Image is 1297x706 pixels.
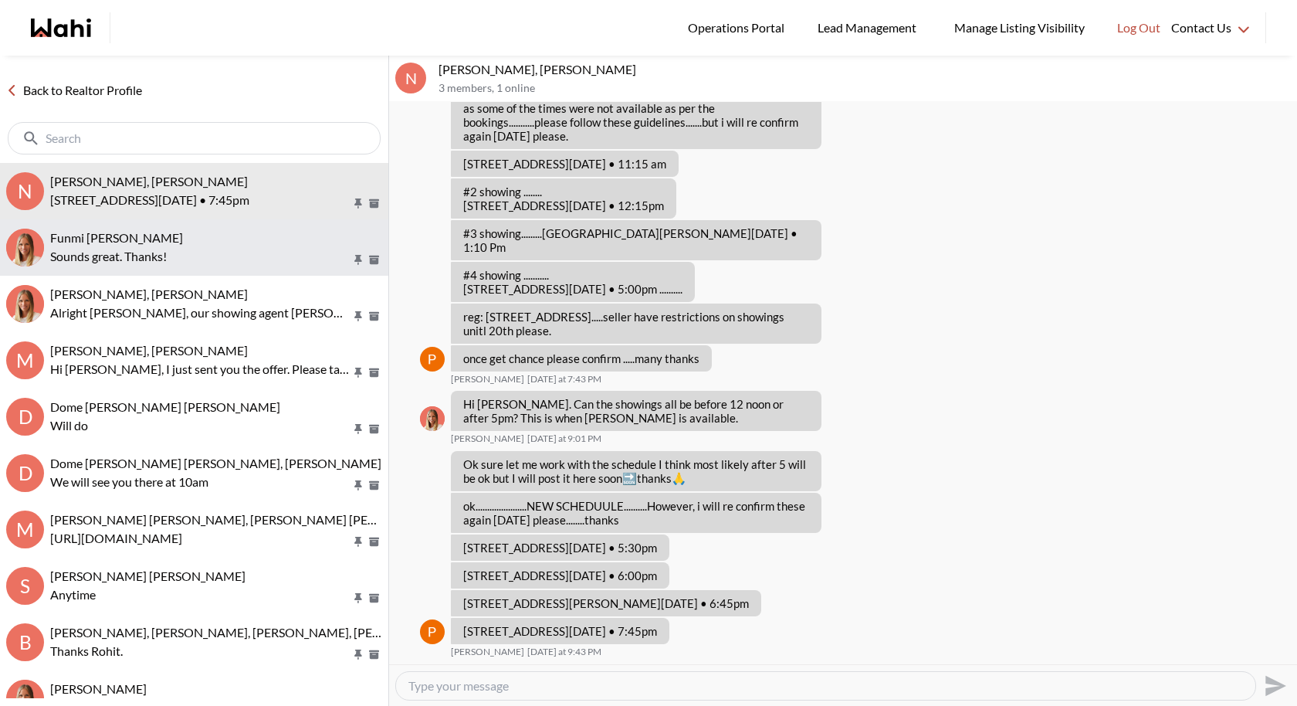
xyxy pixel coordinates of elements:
[31,19,91,37] a: Wahi homepage
[527,433,601,445] time: 2025-08-10T01:01:39.005Z
[451,646,524,658] span: [PERSON_NAME]
[6,511,44,548] div: M
[463,541,657,555] p: [STREET_ADDRESS][DATE] • 5:30pm
[6,341,44,379] div: M
[50,230,183,245] span: Funmi [PERSON_NAME]
[622,471,637,485] span: 🔜
[50,191,351,209] p: [STREET_ADDRESS][DATE] • 7:45pm
[366,310,382,323] button: Archive
[50,343,248,358] span: [PERSON_NAME], [PERSON_NAME]
[950,18,1089,38] span: Manage Listing Visibility
[366,479,382,492] button: Archive
[6,567,44,605] div: S
[50,681,147,696] span: [PERSON_NAME]
[50,399,280,414] span: Dome [PERSON_NAME] [PERSON_NAME]
[463,226,809,254] p: #3 showing.........[GEOGRAPHIC_DATA][PERSON_NAME][DATE] • 1:10 Pm
[463,569,657,582] p: [STREET_ADDRESS][DATE] • 6:00pm
[46,131,346,146] input: Search
[50,473,351,491] p: We will see you there at 10am
[395,63,426,93] div: N
[50,416,351,435] p: Will do
[439,62,1291,77] p: [PERSON_NAME], [PERSON_NAME]
[6,398,44,436] div: D
[463,310,809,338] p: reg: [STREET_ADDRESS].....seller have restrictions on showings unitl 20th please.
[672,471,686,485] span: 🙏
[50,247,351,266] p: Sounds great. Thanks!
[351,197,365,210] button: Pin
[50,287,248,301] span: [PERSON_NAME], [PERSON_NAME]
[50,625,450,640] span: [PERSON_NAME], [PERSON_NAME], [PERSON_NAME], [PERSON_NAME]
[6,454,44,492] div: D
[351,479,365,492] button: Pin
[1256,668,1291,703] button: Send
[351,423,365,436] button: Pin
[463,185,664,212] p: #2 showing ........ [STREET_ADDRESS][DATE] • 12:15pm
[351,366,365,379] button: Pin
[527,646,601,658] time: 2025-08-10T01:43:29.625Z
[6,623,44,661] div: B
[366,253,382,266] button: Archive
[463,351,699,365] p: once get chance please confirm .....many thanks
[420,406,445,431] img: M
[463,157,666,171] p: [STREET_ADDRESS][DATE] • 11:15 am
[366,366,382,379] button: Archive
[6,285,44,323] img: N
[6,172,44,210] div: N
[420,347,445,372] img: P
[351,592,365,605] button: Pin
[50,586,351,604] p: Anytime
[366,423,382,436] button: Archive
[688,18,790,38] span: Operations Portal
[50,456,381,470] span: Dome [PERSON_NAME] [PERSON_NAME], [PERSON_NAME]
[463,101,809,143] p: as some of the times were not available as per the bookings...........please follow these guideli...
[366,197,382,210] button: Archive
[50,569,246,583] span: [PERSON_NAME] [PERSON_NAME]
[50,529,351,548] p: [URL][DOMAIN_NAME]
[6,285,44,323] div: Nitesh Goyal, Michelle
[351,253,365,266] button: Pin
[50,360,351,378] p: Hi [PERSON_NAME], I just sent you the offer. Please take a moment to review and sign it at your e...
[366,648,382,661] button: Archive
[451,433,524,445] span: [PERSON_NAME]
[50,512,445,527] span: [PERSON_NAME] [PERSON_NAME], [PERSON_NAME] [PERSON_NAME]
[6,229,44,266] img: F
[439,82,1291,95] p: 3 members , 1 online
[351,535,365,548] button: Pin
[50,304,351,322] p: Alright [PERSON_NAME], our showing agent [PERSON_NAME] will be able to take you out [DATE] mornin...
[463,499,809,527] p: ok......................NEW SCHEDUULE..........However, i will re confirm these again [DATE] plea...
[420,619,445,644] div: Paul Sharma
[50,174,248,188] span: [PERSON_NAME], [PERSON_NAME]
[420,347,445,372] div: Paul Sharma
[50,642,351,660] p: Thanks Rohit.
[463,268,682,296] p: #4 showing ........... [STREET_ADDRESS][DATE] • 5:00pm ..........
[420,619,445,644] img: P
[451,373,524,385] span: [PERSON_NAME]
[463,397,809,425] p: Hi [PERSON_NAME]. Can the showings all be before 12 noon or after 5pm? This is when [PERSON_NAME]...
[420,406,445,431] div: Michelle Ryckman
[366,592,382,605] button: Archive
[463,624,657,638] p: [STREET_ADDRESS][DATE] • 7:45pm
[366,535,382,548] button: Archive
[818,18,922,38] span: Lead Management
[351,648,365,661] button: Pin
[1117,18,1160,38] span: Log Out
[6,229,44,266] div: Funmi Nowocien, Michelle
[463,457,809,485] p: Ok sure let me work with the schedule I think most likely after 5 will be ok but I will post it h...
[463,596,749,610] p: [STREET_ADDRESS][PERSON_NAME][DATE] • 6:45pm
[527,373,601,385] time: 2025-08-09T23:43:46.440Z
[351,310,365,323] button: Pin
[408,678,1243,694] textarea: Type your message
